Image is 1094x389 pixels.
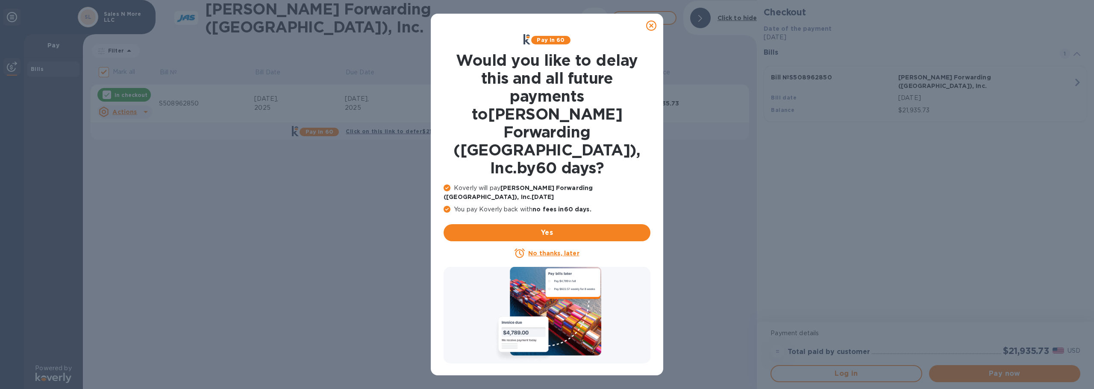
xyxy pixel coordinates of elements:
b: no fees in 60 days . [532,206,591,213]
p: You pay Koverly back with [444,205,650,214]
p: Koverly will pay [444,184,650,202]
u: No thanks, later [528,250,579,257]
b: Pay in 60 [537,37,565,43]
b: [PERSON_NAME] Forwarding ([GEOGRAPHIC_DATA]), Inc. [DATE] [444,184,593,200]
h1: Would you like to delay this and all future payments to [PERSON_NAME] Forwarding ([GEOGRAPHIC_DAT... [444,51,650,177]
span: Yes [450,228,644,238]
button: Yes [444,224,650,241]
